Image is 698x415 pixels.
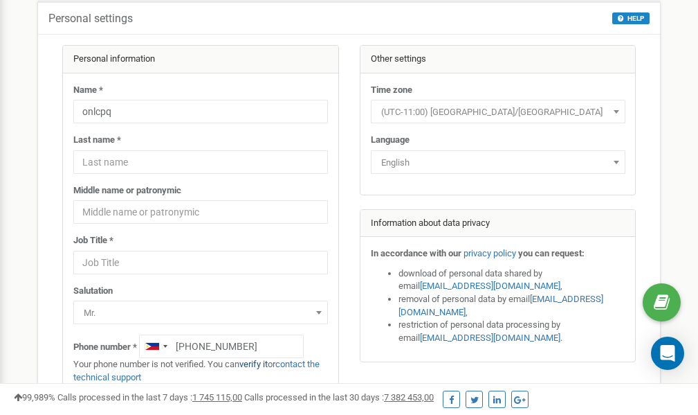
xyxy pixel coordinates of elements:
[73,134,121,147] label: Last name *
[384,392,434,403] u: 7 382 453,00
[73,285,113,298] label: Salutation
[612,12,650,24] button: HELP
[73,234,113,247] label: Job Title *
[371,248,461,258] strong: In accordance with our
[78,303,323,323] span: Mr.
[48,12,133,25] h5: Personal settings
[63,46,338,73] div: Personal information
[420,333,560,343] a: [EMAIL_ADDRESS][DOMAIN_NAME]
[371,100,625,123] span: (UTC-11:00) Pacific/Midway
[518,248,585,258] strong: you can request:
[73,150,328,174] input: Last name
[398,293,625,319] li: removal of personal data by email ,
[360,46,636,73] div: Other settings
[651,337,684,370] div: Open Intercom Messenger
[73,100,328,123] input: Name
[73,301,328,324] span: Mr.
[398,267,625,293] li: download of personal data shared by email ,
[192,392,242,403] u: 1 745 115,00
[371,134,410,147] label: Language
[73,341,137,354] label: Phone number *
[420,281,560,291] a: [EMAIL_ADDRESS][DOMAIN_NAME]
[371,150,625,174] span: English
[398,294,603,317] a: [EMAIL_ADDRESS][DOMAIN_NAME]
[73,251,328,274] input: Job Title
[140,335,172,357] div: Telephone country code
[73,84,103,97] label: Name *
[73,358,328,384] p: Your phone number is not verified. You can or
[57,392,242,403] span: Calls processed in the last 7 days :
[398,319,625,344] li: restriction of personal data processing by email .
[463,248,516,258] a: privacy policy
[371,84,412,97] label: Time zone
[73,200,328,224] input: Middle name or patronymic
[73,359,320,382] a: contact the technical support
[73,184,181,197] label: Middle name or patronymic
[239,359,268,369] a: verify it
[139,335,304,358] input: +1-800-555-55-55
[376,153,621,173] span: English
[14,392,55,403] span: 99,989%
[244,392,434,403] span: Calls processed in the last 30 days :
[360,210,636,238] div: Information about data privacy
[376,103,621,122] span: (UTC-11:00) Pacific/Midway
